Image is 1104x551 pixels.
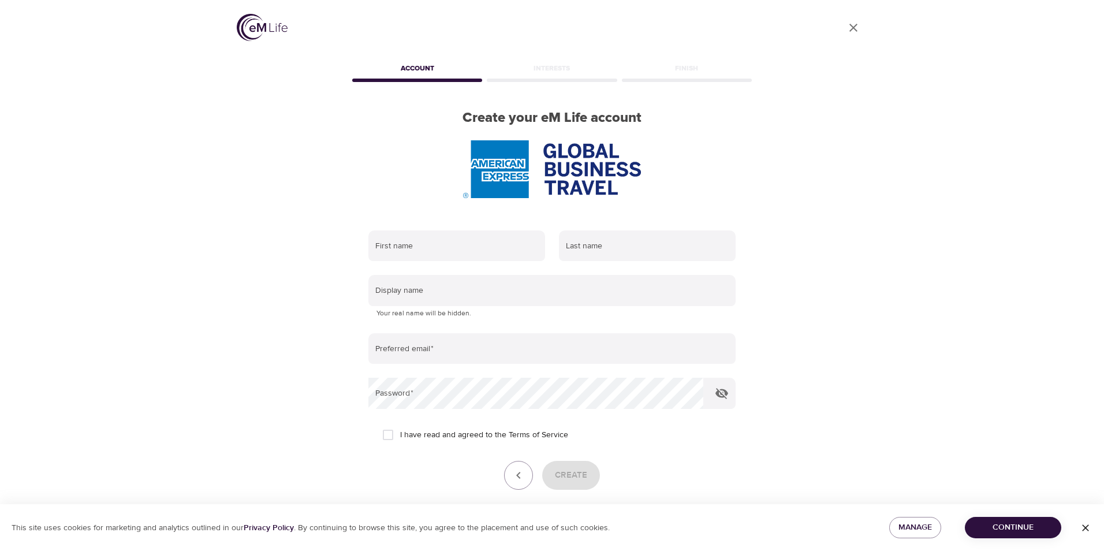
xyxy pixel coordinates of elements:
[889,517,941,538] button: Manage
[244,523,294,533] a: Privacy Policy
[898,520,932,535] span: Manage
[509,429,568,441] a: Terms of Service
[840,14,867,42] a: close
[463,140,641,198] img: AmEx%20GBT%20logo.png
[376,308,728,319] p: Your real name will be hidden.
[237,14,288,41] img: logo
[400,429,568,441] span: I have read and agreed to the
[965,517,1061,538] button: Continue
[974,520,1052,535] span: Continue
[350,110,754,126] h2: Create your eM Life account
